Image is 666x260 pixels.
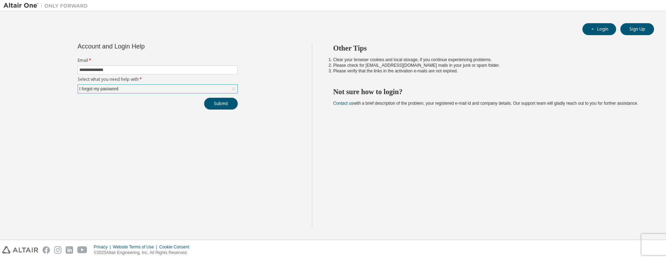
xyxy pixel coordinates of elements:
div: Account and Login Help [78,44,206,49]
img: linkedin.svg [66,246,73,254]
div: I forgot my password [78,85,237,93]
a: Contact us [333,101,353,106]
label: Email [78,58,238,63]
img: instagram.svg [54,246,61,254]
button: Sign Up [620,23,654,35]
li: Please check for [EMAIL_ADDRESS][DOMAIN_NAME] mails in your junk or spam folder. [333,63,642,68]
div: Cookie Consent [159,244,193,250]
li: Please verify that the links in the activation e-mails are not expired. [333,68,642,74]
button: Login [582,23,616,35]
div: Privacy [94,244,113,250]
img: Altair One [4,2,91,9]
img: altair_logo.svg [2,246,38,254]
p: © 2025 Altair Engineering, Inc. All Rights Reserved. [94,250,194,256]
button: Submit [204,98,238,110]
label: Select what you need help with [78,77,238,82]
h2: Other Tips [333,44,642,53]
li: Clear your browser cookies and local storage, if you continue experiencing problems. [333,57,642,63]
h2: Not sure how to login? [333,87,642,96]
span: with a brief description of the problem, your registered e-mail id and company details. Our suppo... [333,101,638,106]
div: I forgot my password [78,85,119,93]
img: youtube.svg [77,246,87,254]
img: facebook.svg [43,246,50,254]
div: Website Terms of Use [113,244,159,250]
